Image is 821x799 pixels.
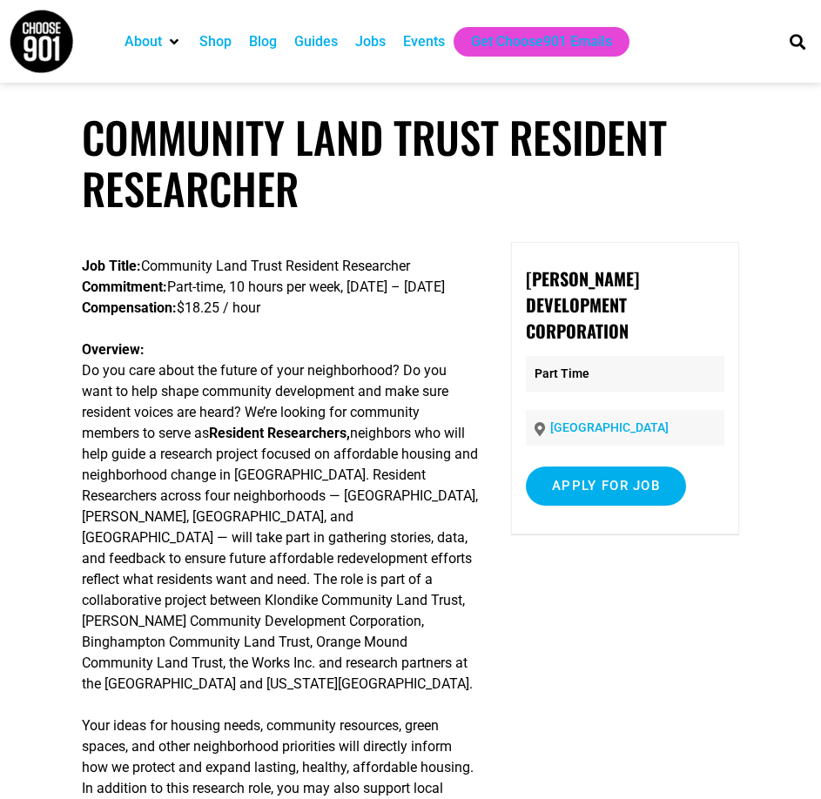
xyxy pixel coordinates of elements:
[141,258,410,274] span: Community Land Trust Resident Researcher
[82,279,167,295] b: Commitment:
[82,467,478,692] span: [GEOGRAPHIC_DATA]. Resident Researchers across four neighborhoods — [GEOGRAPHIC_DATA], [PERSON_NA...
[82,425,478,483] span: neighbors who will help guide a research project focused on affordable housing and neighborhood c...
[526,356,724,392] p: Part Time
[116,27,191,57] div: About
[199,31,232,52] a: Shop
[124,31,162,52] a: About
[526,265,639,344] strong: [PERSON_NAME] Development Corporation
[784,27,812,56] div: Search
[355,31,386,52] a: Jobs
[82,299,177,316] b: Compensation:
[82,111,738,214] h1: Community Land Trust Resident Researcher
[167,279,445,295] span: Part-time, 10 hours per week, [DATE] – [DATE]
[116,27,766,57] nav: Main nav
[294,31,338,52] a: Guides
[471,31,612,52] a: Get Choose901 Emails
[403,31,445,52] a: Events
[526,467,686,506] input: Apply for job
[249,31,277,52] a: Blog
[550,420,669,434] a: [GEOGRAPHIC_DATA]
[177,299,260,316] span: $18.25 / hour
[82,362,448,441] span: Do you care about the future of your neighborhood? Do you want to help shape community developmen...
[209,425,350,441] b: Resident Researchers,
[82,341,145,358] b: Overview:
[82,258,141,274] b: Job Title:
